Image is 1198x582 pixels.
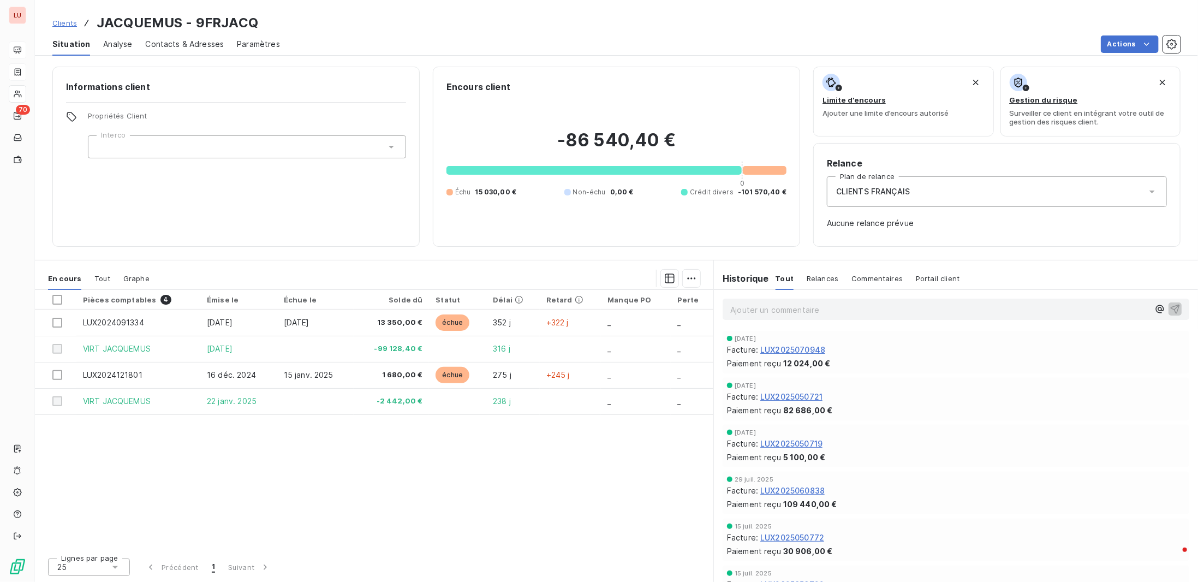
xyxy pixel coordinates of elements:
[83,295,194,305] div: Pièces comptables
[760,532,824,543] span: LUX2025050772
[436,295,480,304] div: Statut
[546,370,570,379] span: +245 j
[493,370,511,379] span: 275 j
[436,314,469,331] span: échue
[807,274,838,283] span: Relances
[207,396,257,406] span: 22 janv. 2025
[573,187,606,197] span: Non-échu
[436,367,469,383] span: échue
[916,274,959,283] span: Portail client
[735,382,756,389] span: [DATE]
[103,39,132,50] span: Analyse
[827,157,1167,170] h6: Relance
[9,558,26,575] img: Logo LeanPay
[360,295,422,304] div: Solde dû
[677,370,681,379] span: _
[52,39,90,50] span: Situation
[57,562,67,573] span: 25
[52,19,77,27] span: Clients
[446,80,510,93] h6: Encours client
[123,274,150,283] span: Graphe
[1010,96,1078,104] span: Gestion du risque
[205,556,222,579] button: 1
[783,358,831,369] span: 12 024,00 €
[493,295,533,304] div: Délai
[783,498,837,510] span: 109 440,00 €
[836,186,910,197] span: CLIENTS FRANÇAIS
[222,556,277,579] button: Suivant
[475,187,517,197] span: 15 030,00 €
[610,187,634,197] span: 0,00 €
[284,295,348,304] div: Échue le
[714,272,769,285] h6: Historique
[607,396,611,406] span: _
[546,295,594,304] div: Retard
[760,485,825,496] span: LUX2025060838
[284,370,333,379] span: 15 janv. 2025
[145,39,224,50] span: Contacts & Adresses
[827,218,1167,229] span: Aucune relance prévue
[813,67,994,136] button: Limite d’encoursAjouter une limite d’encours autorisé
[851,274,903,283] span: Commentaires
[97,142,106,152] input: Ajouter une valeur
[822,96,886,104] span: Limite d’encours
[740,179,744,187] span: 0
[677,318,681,327] span: _
[360,396,422,407] span: -2 442,00 €
[677,344,681,353] span: _
[738,187,786,197] span: -101 570,40 €
[94,274,110,283] span: Tout
[83,318,144,327] span: LUX2024091334
[546,318,569,327] span: +322 j
[783,452,826,463] span: 5 100,00 €
[607,318,611,327] span: _
[493,318,511,327] span: 352 j
[760,391,822,402] span: LUX2025050721
[207,295,271,304] div: Émise le
[212,562,215,573] span: 1
[727,344,758,355] span: Facture :
[607,344,611,353] span: _
[776,274,794,283] span: Tout
[735,335,756,342] span: [DATE]
[727,391,758,402] span: Facture :
[97,13,258,33] h3: JACQUEMUS - 9FRJACQ
[607,295,664,304] div: Manque PO
[446,129,786,162] h2: -86 540,40 €
[207,344,233,353] span: [DATE]
[727,532,758,543] span: Facture :
[727,498,781,510] span: Paiement reçu
[677,295,707,304] div: Perte
[607,370,611,379] span: _
[493,344,510,353] span: 316 j
[237,39,280,50] span: Paramètres
[822,109,949,117] span: Ajouter une limite d’encours autorisé
[735,523,772,530] span: 15 juil. 2025
[735,476,773,483] span: 29 juil. 2025
[83,344,151,353] span: VIRT JACQUEMUS
[83,370,142,379] span: LUX2024121801
[760,344,825,355] span: LUX2025070948
[727,545,781,557] span: Paiement reçu
[360,317,422,328] span: 13 350,00 €
[360,370,422,381] span: 1 680,00 €
[677,396,681,406] span: _
[727,358,781,369] span: Paiement reçu
[9,7,26,24] div: LU
[735,429,756,436] span: [DATE]
[727,438,758,449] span: Facture :
[1161,545,1187,571] iframe: Intercom live chat
[207,370,256,379] span: 16 déc. 2024
[783,405,833,416] span: 82 686,00 €
[1010,109,1172,126] span: Surveiller ce client en intégrant votre outil de gestion des risques client.
[783,545,833,557] span: 30 906,00 €
[735,570,772,577] span: 15 juil. 2025
[160,295,171,305] span: 4
[284,318,309,327] span: [DATE]
[455,187,471,197] span: Échu
[727,485,758,496] span: Facture :
[83,396,151,406] span: VIRT JACQUEMUS
[16,105,30,115] span: 70
[727,405,781,416] span: Paiement reçu
[207,318,233,327] span: [DATE]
